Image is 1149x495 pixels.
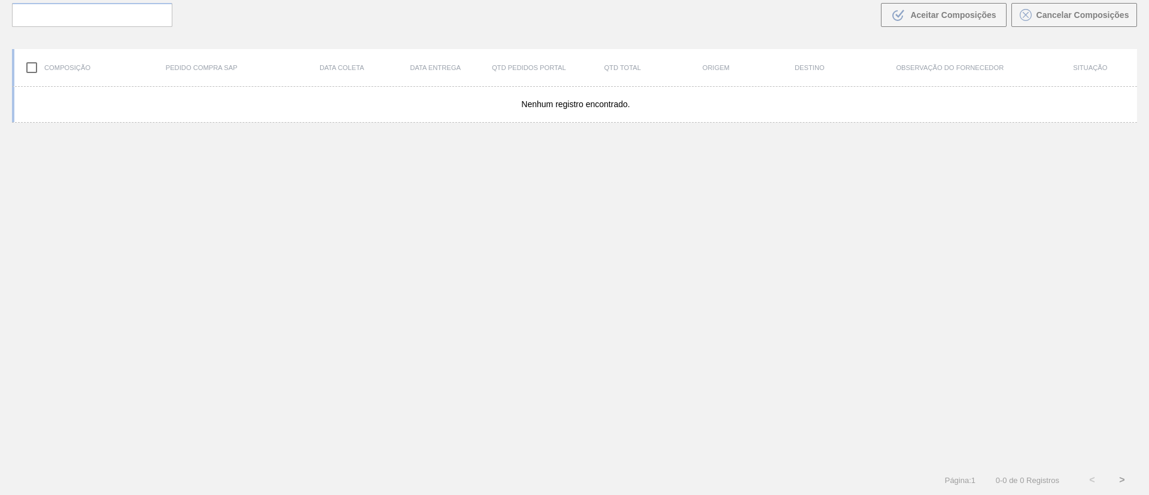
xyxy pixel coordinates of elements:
[910,10,996,20] span: Aceitar Composições
[1077,465,1107,495] button: <
[295,64,388,71] div: Data coleta
[669,64,762,71] div: Origem
[856,64,1044,71] div: Observação do Fornecedor
[108,64,295,71] div: Pedido Compra SAP
[881,3,1007,27] button: Aceitar Composições
[1107,465,1137,495] button: >
[14,55,108,80] div: Composição
[482,64,576,71] div: Qtd Pedidos Portal
[388,64,482,71] div: Data entrega
[945,476,975,485] span: Página : 1
[576,64,669,71] div: Qtd Total
[1044,64,1137,71] div: Situação
[1011,3,1137,27] button: Cancelar Composições
[763,64,856,71] div: Destino
[521,99,630,109] span: Nenhum registro encontrado.
[993,476,1059,485] span: 0 - 0 de 0 Registros
[1036,10,1129,20] span: Cancelar Composições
